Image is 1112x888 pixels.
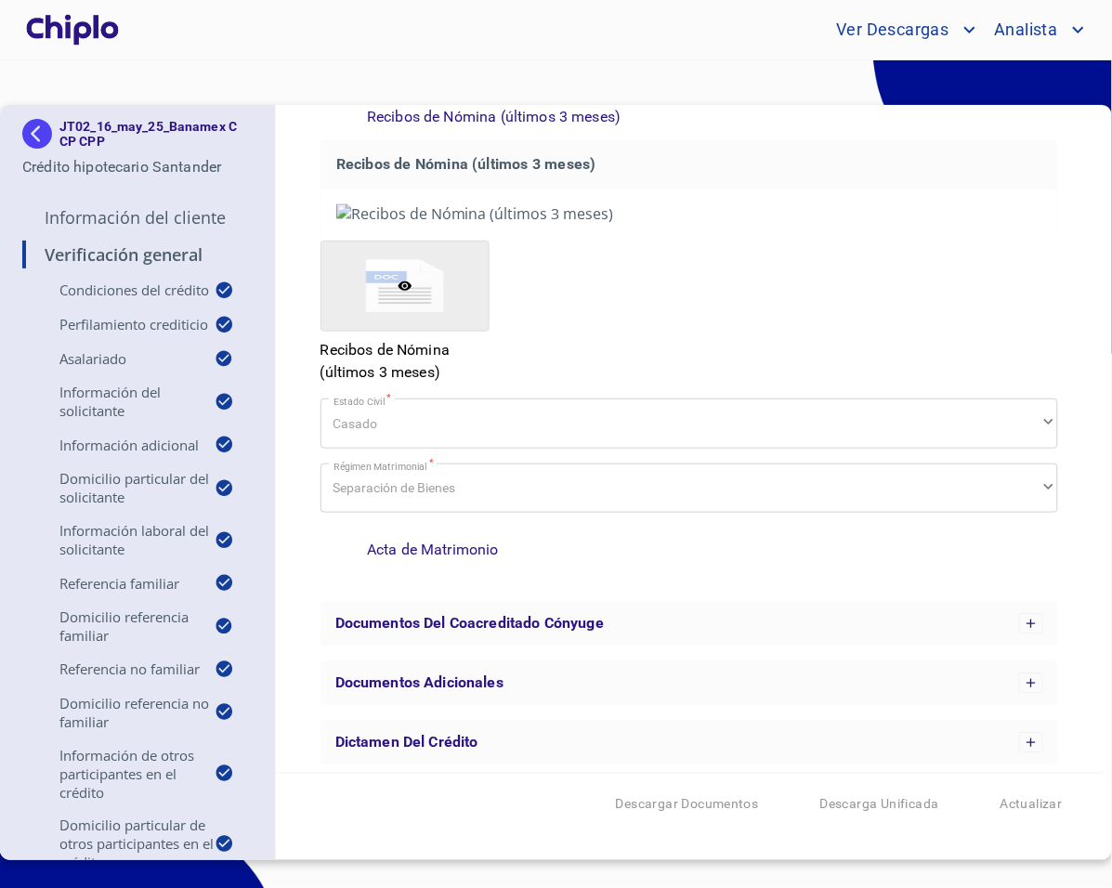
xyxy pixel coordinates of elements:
p: Información Laboral del Solicitante [22,521,215,558]
button: account of current user [981,15,1090,45]
p: Información adicional [22,436,215,454]
p: Recibos de Nómina (últimos 3 meses) [367,106,1011,128]
span: Analista [981,15,1067,45]
p: JT02_16_may_25_Banamex C CP CPP [59,119,253,149]
img: Recibos de Nómina (últimos 3 meses) [336,204,1043,225]
div: Casado [321,398,1059,449]
p: Recibos de Nómina (últimos 3 meses) [321,332,489,384]
div: Separación de Bienes [321,464,1059,514]
p: Verificación General [22,243,253,266]
button: Descarga Unificada [813,788,947,822]
button: Descargar Documentos [608,788,766,822]
p: Información de otros participantes en el crédito [22,746,215,802]
button: account of current user [823,15,981,45]
span: Documentos del Coacreditado Cónyuge [335,615,604,633]
p: Acta de Matrimonio [367,539,1011,561]
p: Domicilio particular de otros participantes en el crédito [22,816,215,872]
p: Domicilio Referencia Familiar [22,607,215,645]
span: Actualizar [1001,793,1063,816]
div: Documentos del Coacreditado Cónyuge [321,602,1059,646]
p: Domicilio Referencia No Familiar [22,694,215,731]
p: Asalariado [22,349,215,368]
p: Información del Solicitante [22,383,215,420]
span: Ver Descargas [823,15,959,45]
p: Crédito hipotecario Santander [22,156,253,178]
span: Descargar Documentos [616,793,759,816]
div: Dictamen del crédito [321,721,1059,765]
p: Domicilio Particular del Solicitante [22,469,215,506]
span: Descarga Unificada [820,793,939,816]
div: Documentos adicionales [321,661,1059,706]
div: JT02_16_may_25_Banamex C CP CPP [22,119,253,156]
p: Condiciones del Crédito [22,281,215,299]
span: Documentos adicionales [335,674,504,692]
p: Referencia Familiar [22,574,215,593]
span: Recibos de Nómina (últimos 3 meses) [336,155,1051,175]
span: Dictamen del crédito [335,734,478,751]
p: Referencia No Familiar [22,659,215,678]
p: Información del Cliente [22,206,253,229]
p: Perfilamiento crediticio [22,315,215,333]
button: Actualizar [993,788,1070,822]
img: Docupass spot blue [22,119,59,149]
